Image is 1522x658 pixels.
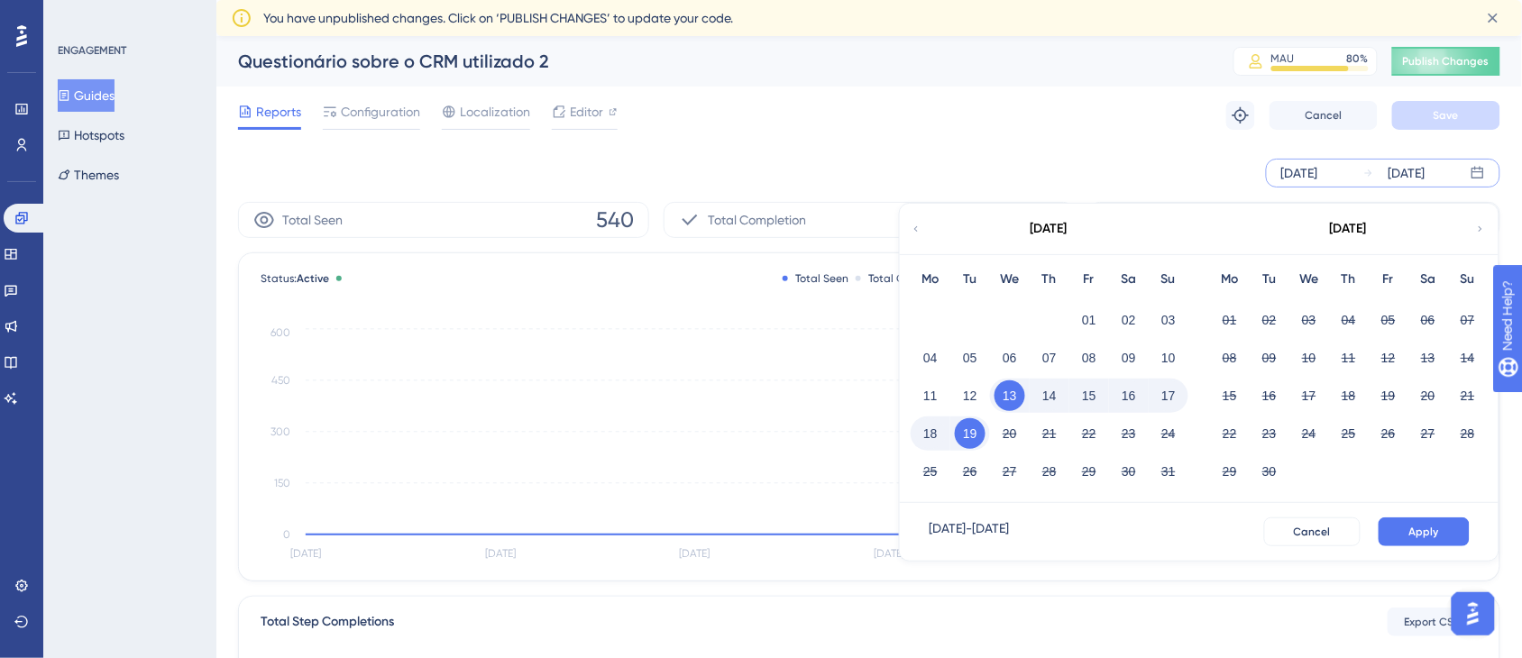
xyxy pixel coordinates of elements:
button: 28 [1034,456,1065,487]
span: Publish Changes [1403,54,1490,69]
button: 18 [1334,380,1364,411]
button: 25 [915,456,946,487]
button: 14 [1453,343,1483,373]
button: 09 [1114,343,1144,373]
button: 04 [1334,305,1364,335]
div: Total Completion [856,271,956,286]
button: 10 [1294,343,1325,373]
tspan: 600 [270,327,290,340]
div: Tu [950,269,990,290]
div: We [990,269,1030,290]
button: 04 [915,343,946,373]
button: 17 [1153,380,1184,411]
button: 09 [1254,343,1285,373]
div: [DATE] - [DATE] [929,517,1009,546]
div: Th [1329,269,1369,290]
span: Cancel [1294,525,1331,539]
button: 26 [1373,418,1404,449]
button: 12 [1373,343,1404,373]
button: 13 [1413,343,1444,373]
button: 20 [1413,380,1444,411]
button: 07 [1034,343,1065,373]
div: Fr [1369,269,1408,290]
div: Sa [1109,269,1149,290]
button: 23 [1254,418,1285,449]
button: 26 [955,456,986,487]
button: 12 [955,380,986,411]
button: 19 [955,418,986,449]
button: Themes [58,159,119,191]
button: 06 [995,343,1025,373]
button: 01 [1074,305,1105,335]
button: Export CSV [1388,608,1478,636]
span: Cancel [1306,108,1343,123]
div: [DATE] [1330,218,1367,240]
tspan: [DATE] [680,548,711,561]
button: 08 [1074,343,1105,373]
button: 27 [1413,418,1444,449]
div: [DATE] [1031,218,1068,240]
div: Tu [1250,269,1289,290]
span: Configuration [341,101,420,123]
button: Hotspots [58,119,124,151]
button: 01 [1215,305,1245,335]
iframe: UserGuiding AI Assistant Launcher [1446,587,1500,641]
button: 25 [1334,418,1364,449]
span: Reports [256,101,301,123]
button: Guides [58,79,115,112]
div: Su [1448,269,1488,290]
div: 80 % [1347,51,1369,66]
div: Fr [1069,269,1109,290]
span: Editor [570,101,603,123]
button: 17 [1294,380,1325,411]
button: 05 [1373,305,1404,335]
button: 15 [1215,380,1245,411]
button: Publish Changes [1392,47,1500,76]
button: 11 [1334,343,1364,373]
button: 14 [1034,380,1065,411]
button: 29 [1215,456,1245,487]
button: 24 [1153,418,1184,449]
div: ENGAGEMENT [58,43,126,58]
div: Total Seen [783,271,848,286]
div: [DATE] [1281,162,1318,184]
div: Sa [1408,269,1448,290]
tspan: [DATE] [875,548,905,561]
button: 03 [1294,305,1325,335]
div: Su [1149,269,1188,290]
button: 19 [1373,380,1404,411]
button: 07 [1453,305,1483,335]
tspan: 450 [271,374,290,387]
button: Cancel [1270,101,1378,130]
tspan: [DATE] [485,548,516,561]
span: 540 [596,206,634,234]
span: Apply [1409,525,1439,539]
button: 06 [1413,305,1444,335]
span: Total Completion [708,209,806,231]
div: Total Step Completions [261,611,394,633]
button: 23 [1114,418,1144,449]
button: 18 [915,418,946,449]
button: 27 [995,456,1025,487]
button: 10 [1153,343,1184,373]
span: Status: [261,271,329,286]
button: 20 [995,418,1025,449]
button: 03 [1153,305,1184,335]
span: Localization [460,101,530,123]
button: 30 [1254,456,1285,487]
button: 22 [1074,418,1105,449]
button: 15 [1074,380,1105,411]
button: 13 [995,380,1025,411]
span: Need Help? [42,5,113,26]
tspan: 150 [274,477,290,489]
div: Th [1030,269,1069,290]
button: 08 [1215,343,1245,373]
tspan: 0 [283,528,290,541]
button: 31 [1153,456,1184,487]
button: 02 [1114,305,1144,335]
button: Apply [1379,517,1470,546]
div: Mo [1210,269,1250,290]
button: Save [1392,101,1500,130]
button: 21 [1034,418,1065,449]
